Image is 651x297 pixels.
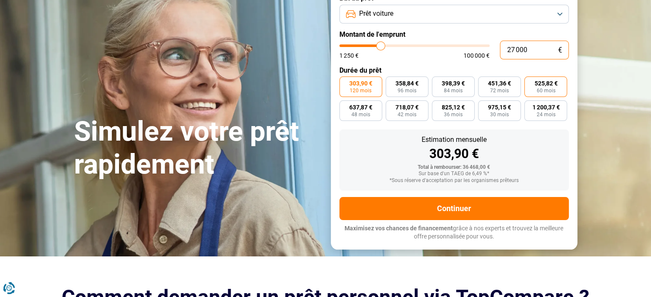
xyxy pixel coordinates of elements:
div: *Sous réserve d'acceptation par les organismes prêteurs [346,178,562,184]
div: Total à rembourser: 36 468,00 € [346,165,562,171]
h1: Simulez votre prêt rapidement [74,115,321,181]
span: 637,87 € [349,104,372,110]
span: 1 250 € [339,53,359,59]
span: 718,07 € [395,104,419,110]
span: 398,39 € [442,80,465,86]
span: Prêt voiture [359,9,393,18]
span: 30 mois [490,112,509,117]
span: 451,36 € [488,80,511,86]
span: 1 200,37 € [532,104,559,110]
span: 525,82 € [534,80,557,86]
span: 975,15 € [488,104,511,110]
span: 100 000 € [464,53,490,59]
span: € [558,47,562,54]
div: Estimation mensuelle [346,136,562,143]
span: 36 mois [444,112,463,117]
label: Montant de l'emprunt [339,30,569,38]
span: 303,90 € [349,80,372,86]
button: Prêt voiture [339,5,569,24]
span: 48 mois [351,112,370,117]
span: 84 mois [444,88,463,93]
span: 60 mois [536,88,555,93]
button: Continuer [339,197,569,220]
span: 358,84 € [395,80,419,86]
div: Sur base d'un TAEG de 6,49 %* [346,171,562,177]
span: 42 mois [398,112,416,117]
span: 120 mois [350,88,372,93]
p: grâce à nos experts et trouvez la meilleure offre personnalisée pour vous. [339,224,569,241]
span: 825,12 € [442,104,465,110]
div: 303,90 € [346,147,562,160]
span: 24 mois [536,112,555,117]
span: 96 mois [398,88,416,93]
span: 72 mois [490,88,509,93]
label: Durée du prêt [339,66,569,74]
span: Maximisez vos chances de financement [345,225,453,232]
